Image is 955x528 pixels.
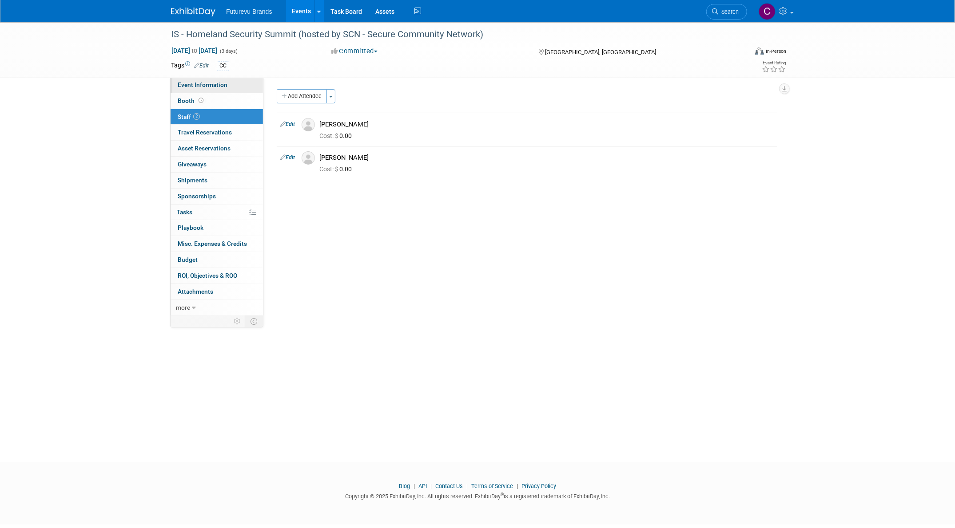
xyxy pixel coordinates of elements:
span: Playbook [178,224,203,231]
span: Misc. Expenses & Credits [178,240,247,247]
span: Travel Reservations [178,129,232,136]
a: Booth [171,93,263,109]
img: Format-Inperson.png [755,47,764,55]
a: Edit [280,121,295,127]
span: 2 [193,113,200,120]
img: Associate-Profile-5.png [302,118,315,131]
a: Attachments [171,284,263,299]
a: Travel Reservations [171,125,263,140]
span: Attachments [178,288,213,295]
span: [DATE] [DATE] [171,47,218,55]
button: Add Attendee [277,89,327,103]
span: Futurevu Brands [226,8,272,15]
td: Tags [171,61,209,71]
div: [PERSON_NAME] [319,154,774,162]
a: Misc. Expenses & Credits [171,236,263,252]
span: Cost: $ [319,132,339,139]
div: Event Format [695,46,786,59]
span: Shipments [178,177,207,184]
div: IS - Homeland Security Summit (hosted by SCN - Secure Community Network) [168,27,734,43]
button: Committed [328,47,381,56]
span: Sponsorships [178,193,216,200]
a: Edit [280,154,295,161]
span: Search [718,8,739,15]
a: Playbook [171,220,263,236]
div: Event Rating [762,61,786,65]
img: ExhibitDay [171,8,215,16]
span: | [428,483,434,489]
a: Giveaways [171,157,263,172]
sup: ® [501,492,504,497]
span: Staff [178,113,200,120]
a: Staff2 [171,109,263,125]
td: Toggle Event Tabs [245,315,263,327]
div: In-Person [765,48,786,55]
span: more [176,304,190,311]
img: Associate-Profile-5.png [302,151,315,165]
span: 0.00 [319,132,355,139]
a: Event Information [171,77,263,93]
a: Shipments [171,173,263,188]
span: ROI, Objectives & ROO [178,272,237,279]
a: Search [706,4,747,20]
a: Terms of Service [471,483,513,489]
img: CHERYL CLOWES [759,3,776,20]
span: Tasks [177,209,192,216]
span: [GEOGRAPHIC_DATA], [GEOGRAPHIC_DATA] [545,49,656,55]
td: Personalize Event Tab Strip [230,315,245,327]
span: | [411,483,417,489]
a: ROI, Objectives & ROO [171,268,263,284]
span: | [464,483,470,489]
a: Tasks [171,205,263,220]
a: more [171,300,263,315]
span: Event Information [178,81,227,88]
a: Asset Reservations [171,141,263,156]
span: (3 days) [219,48,238,54]
span: Booth [178,97,205,104]
span: Giveaways [178,161,207,168]
div: [PERSON_NAME] [319,120,774,129]
a: Blog [399,483,410,489]
span: | [514,483,520,489]
a: API [418,483,427,489]
a: Edit [194,63,209,69]
span: Asset Reservations [178,145,231,152]
div: CC [217,61,229,71]
a: Sponsorships [171,189,263,204]
a: Budget [171,252,263,268]
a: Privacy Policy [521,483,556,489]
span: Booth not reserved yet [197,97,205,104]
span: 0.00 [319,165,355,173]
span: to [190,47,199,54]
span: Budget [178,256,198,263]
span: Cost: $ [319,165,339,173]
a: Contact Us [435,483,463,489]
